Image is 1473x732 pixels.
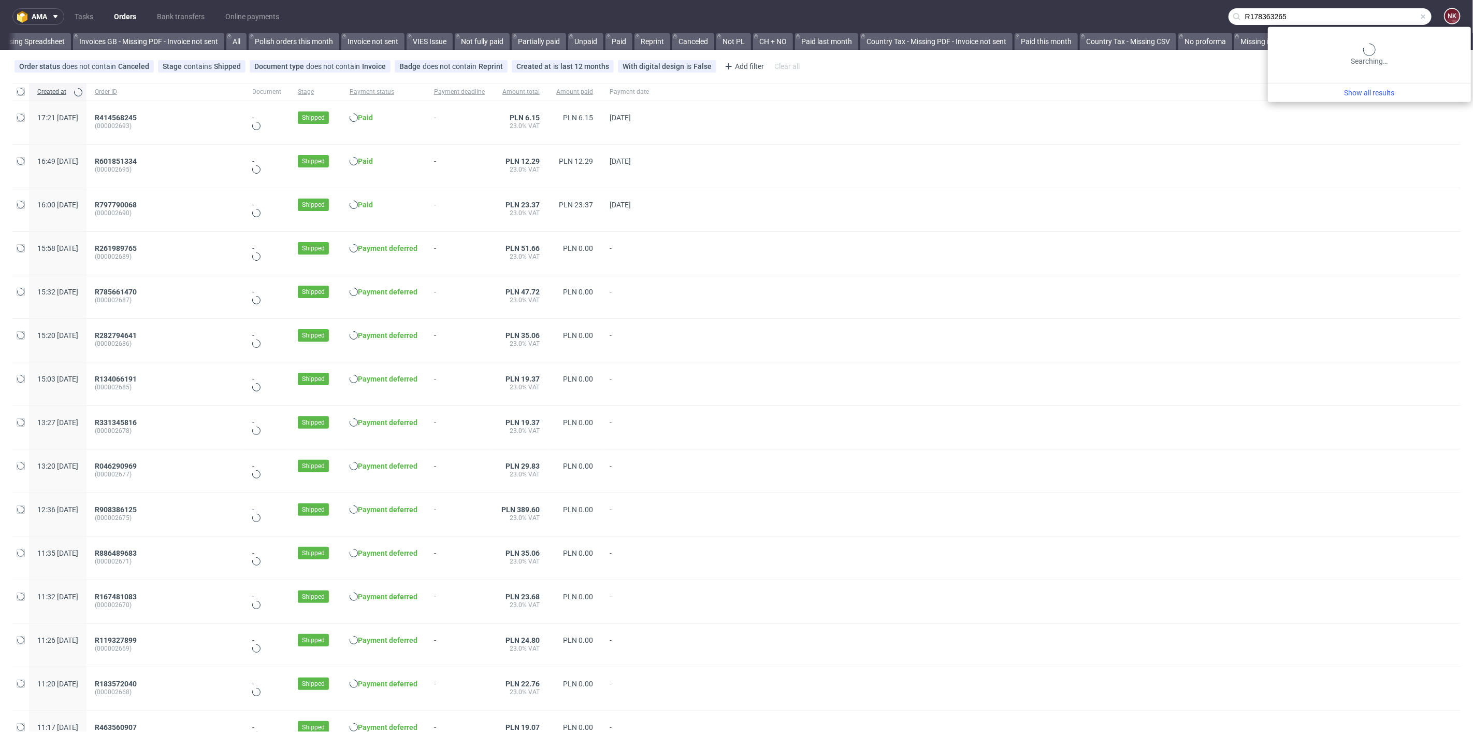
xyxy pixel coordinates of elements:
span: Order ID [95,88,236,96]
div: - [252,505,281,524]
a: R134066191 [95,375,139,383]
span: - [610,680,649,698]
span: Amount paid [556,88,593,96]
div: Searching… [1272,44,1467,66]
span: PLN 6.15 [510,114,540,122]
div: - [252,201,281,219]
a: Reprint [634,33,670,50]
span: Stage [163,62,184,71]
span: PLN 0.00 [563,680,593,688]
a: Canceled [672,33,714,50]
div: Add filter [720,58,766,75]
span: Shipped [302,331,325,340]
span: (000002695) [95,165,236,174]
a: R785661470 [95,288,139,296]
span: PLN 0.00 [563,244,593,252]
span: is [553,62,560,71]
div: - [252,636,281,654]
div: - [252,114,281,132]
a: R282794641 [95,331,139,340]
span: Shipped [302,461,325,471]
span: 15:58 [DATE] [37,244,78,252]
a: R331345816 [95,418,139,427]
span: 23.0% VAT [501,601,540,609]
span: Shipped [302,505,325,514]
span: R134066191 [95,375,137,383]
span: 23.0% VAT [501,122,540,130]
span: Amount total [501,88,540,96]
span: Stage [298,88,333,96]
a: Online payments [219,8,285,25]
span: 23.0% VAT [501,427,540,435]
a: R119327899 [95,636,139,644]
span: - [610,549,649,567]
span: R261989765 [95,244,137,252]
span: - [434,375,485,393]
span: Payment deferred [358,288,417,296]
a: No proforma [1178,33,1232,50]
span: Payment deferred [358,723,417,731]
span: PLN 0.00 [563,375,593,383]
span: PLN 0.00 [563,288,593,296]
a: Partially paid [512,33,566,50]
a: Paid last month [795,33,858,50]
span: 11:26 [DATE] [37,636,78,644]
span: PLN 12.29 [506,157,540,165]
a: Invoice not sent [341,33,405,50]
span: - [610,375,649,393]
span: - [434,418,485,437]
span: (000002675) [95,514,236,522]
span: (000002685) [95,383,236,391]
span: R167481083 [95,593,137,601]
span: Payment date [610,88,649,96]
span: Shipped [302,244,325,253]
span: (000002689) [95,252,236,261]
a: Orders [108,8,142,25]
span: - [610,462,649,480]
span: Shipped [302,548,325,558]
span: PLN 0.00 [563,593,593,601]
span: Created at [37,88,70,96]
a: Not fully paid [455,33,510,50]
span: Payment deferred [358,505,417,514]
span: PLN 19.37 [506,375,540,383]
span: - [610,418,649,437]
span: PLN 12.29 [559,157,593,165]
span: Shipped [302,113,325,122]
div: Reprint [479,62,503,71]
span: R119327899 [95,636,137,644]
div: Shipped [214,62,241,71]
span: - [434,157,485,175]
span: PLN 6.15 [563,114,593,122]
a: Not PL [716,33,751,50]
div: - [252,680,281,698]
span: Shipped [302,723,325,732]
a: Unpaid [568,33,603,50]
span: Created at [516,62,553,71]
span: Order status [19,62,62,71]
span: R183572040 [95,680,137,688]
span: 23.0% VAT [501,165,540,174]
span: 11:35 [DATE] [37,549,78,557]
span: Payment deferred [358,375,417,383]
span: - [434,593,485,611]
span: Document [252,88,281,96]
span: PLN 0.00 [563,331,593,340]
span: Shipped [302,636,325,645]
span: - [434,201,485,219]
span: PLN 47.72 [506,288,540,296]
span: (000002669) [95,644,236,653]
span: Payment deferred [358,462,417,470]
span: 15:20 [DATE] [37,331,78,340]
div: False [694,62,712,71]
a: VIES Issue [407,33,453,50]
a: R886489683 [95,549,139,557]
span: R331345816 [95,418,137,427]
span: - [434,462,485,480]
span: does not contain [423,62,479,71]
a: R261989765 [95,244,139,252]
a: R167481083 [95,593,139,601]
span: (000002693) [95,122,236,130]
span: (000002668) [95,688,236,696]
span: contains [184,62,214,71]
